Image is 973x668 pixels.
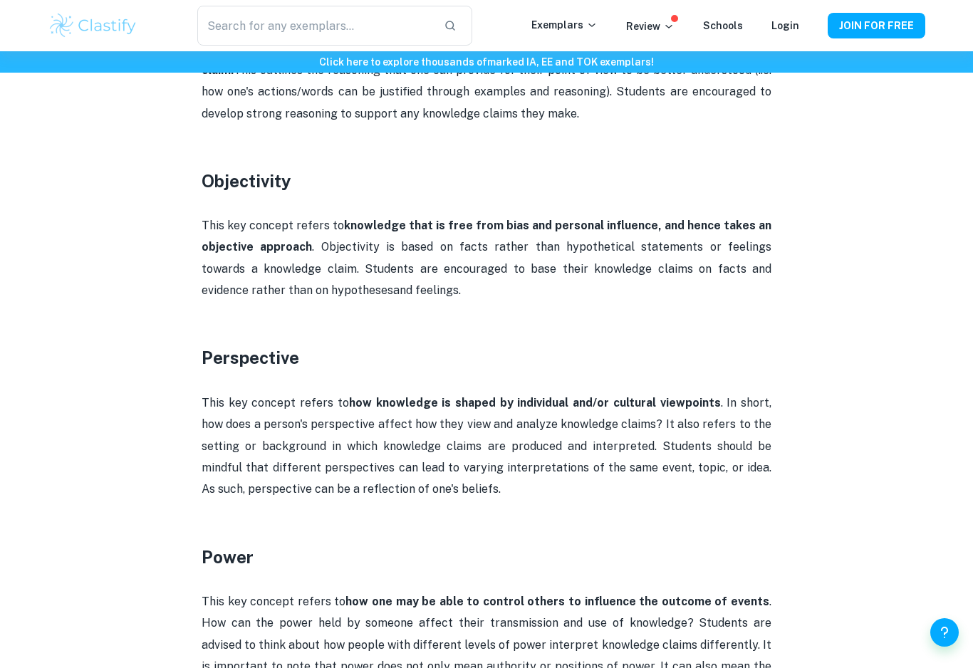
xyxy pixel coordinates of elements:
a: Login [771,20,799,31]
h3: Perspective [202,345,771,370]
strong: reasons or evidence that are used to support a particular knowledge claim. [202,41,771,76]
p: This key concept refers to . Objectivity is based on facts rather than hypothetical statements or... [202,215,771,302]
p: Exemplars [531,17,598,33]
p: Review [626,19,675,34]
button: Help and Feedback [930,618,959,647]
a: Schools [703,20,743,31]
p: Justification refers to the This outlines the reasoning that one can provide for their point of v... [202,38,771,125]
strong: how one may be able to control others to influence the outcome of events [345,595,769,608]
button: JOIN FOR FREE [828,13,925,38]
span: and feelings. [393,283,461,297]
strong: how knowledge is shaped by individual and/or cultural viewpoints [349,396,721,409]
img: Clastify logo [48,11,138,40]
h3: Objectivity [202,168,771,194]
h3: Power [202,544,771,570]
strong: knowledge that is free from bias and personal influence, and hence takes an objective approach [202,219,771,254]
h6: Click here to explore thousands of marked IA, EE and TOK exemplars ! [3,54,970,70]
p: This key concept refers to . In short, how does a person's perspective affect how they view and a... [202,392,771,501]
input: Search for any exemplars... [197,6,432,46]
